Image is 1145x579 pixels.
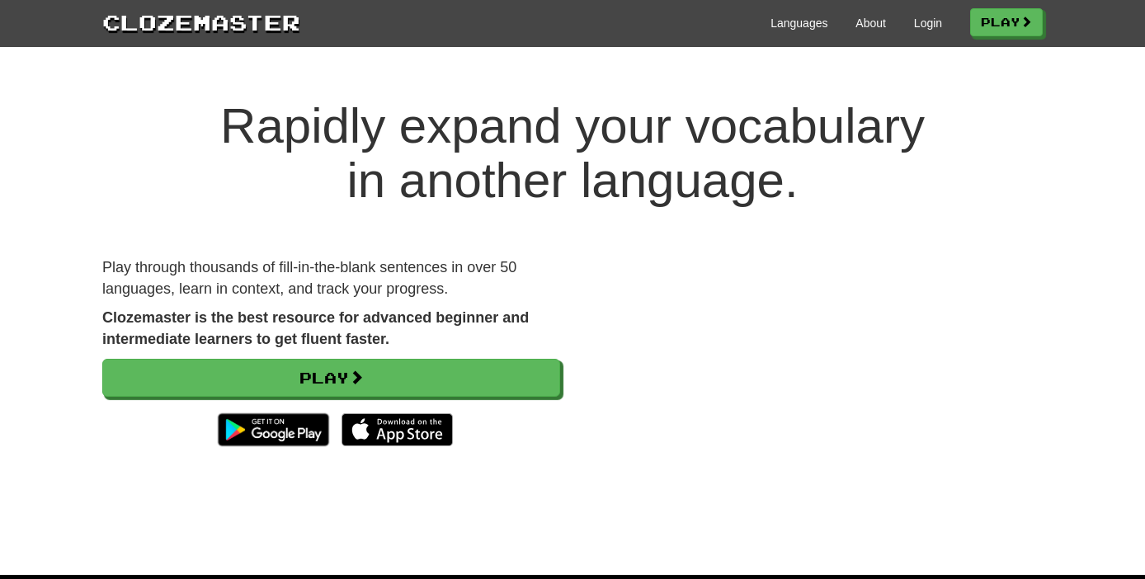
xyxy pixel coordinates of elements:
[970,8,1043,36] a: Play
[102,7,300,37] a: Clozemaster
[342,413,453,446] img: Download_on_the_App_Store_Badge_US-UK_135x40-25178aeef6eb6b83b96f5f2d004eda3bffbb37122de64afbaef7...
[914,15,942,31] a: Login
[102,359,560,397] a: Play
[855,15,886,31] a: About
[102,309,529,347] strong: Clozemaster is the best resource for advanced beginner and intermediate learners to get fluent fa...
[102,257,560,299] p: Play through thousands of fill-in-the-blank sentences in over 50 languages, learn in context, and...
[770,15,827,31] a: Languages
[210,405,337,454] img: Get it on Google Play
